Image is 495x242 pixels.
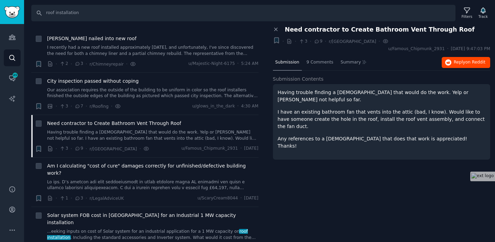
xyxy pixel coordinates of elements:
a: 49 [4,70,21,87]
span: · [240,195,242,201]
span: 49 [12,73,18,78]
span: Summary [341,59,361,66]
input: Search Keyword [31,5,455,21]
span: [DATE] 9:47:03 PM [451,46,490,52]
span: · [237,103,239,110]
span: [DATE] [244,146,258,152]
span: Need contractor to Create Bathroom Vent Through Roof [285,26,475,33]
span: r/LegalAdviceUK [89,196,124,201]
span: · [86,145,87,152]
span: 3 [75,61,83,67]
span: · [325,38,326,45]
span: · [295,38,296,45]
div: Track [478,14,488,19]
span: 9 [75,146,83,152]
span: · [70,195,72,202]
span: u/Famous_Chipmunk_2931 [388,46,444,52]
img: GummySearch logo [4,6,20,18]
span: · [70,60,72,68]
span: · [447,46,449,52]
span: · [378,38,380,45]
span: · [56,103,57,110]
a: [PERSON_NAME] nailed into new roof [47,35,136,42]
p: Any references to a [DEMOGRAPHIC_DATA] that does that work is appreciated! Thanks! [278,135,486,150]
span: 2 [59,61,68,67]
a: City inspection passed without coping [47,78,139,85]
span: 4:30 AM [241,103,258,110]
span: · [56,60,57,68]
button: Replyon Reddit [442,57,490,68]
a: Lo ips. D’s ametcon adi elit seddoeiusmodt in utlab etdolore magna AL enimadmi ven quisn e ullamc... [47,179,258,191]
span: roof installation [47,229,248,240]
span: 1 [59,195,68,201]
span: · [70,103,72,110]
span: 3 [59,146,68,152]
a: Need contractor to Create Bathroom Vent Through Roof [47,120,181,127]
span: 3 [299,38,307,45]
span: u/ScaryCream8044 [197,195,238,201]
span: 90 [53,22,58,26]
span: u/Famous_Chipmunk_2931 [181,146,238,152]
a: ...eeking inputs on cost of Solar system for an industrial application for a 1 MW capacity onroof... [47,229,258,241]
span: · [56,145,57,152]
a: Am I calculating "cost of cure" damages correctly for unfinished/defective building work? [47,162,258,177]
span: r/[GEOGRAPHIC_DATA] [329,39,376,44]
span: u/glows_in_the_dark [192,103,235,110]
span: · [237,61,239,67]
span: · [283,38,284,45]
span: 9 Comments [307,59,333,66]
div: Filters [462,14,472,19]
span: Reply [454,59,485,66]
span: · [86,60,87,68]
span: · [310,38,311,45]
span: 7 [75,103,83,110]
a: Solar system FOB cost in [GEOGRAPHIC_DATA] for an Industrial 1 MW capacity installation [47,212,258,226]
span: · [86,103,87,110]
span: r/Chimneyrepair [89,62,123,67]
p: I have an existing bathroom fan that vents into the attic (bad, I know). Would like to have someo... [278,108,486,130]
p: Having trouble finding a [DEMOGRAPHIC_DATA] that would do the work. Yelp or [PERSON_NAME] not hel... [278,89,486,103]
a: Our association requires the outside of the building to be uniform in color so the roof installer... [47,87,258,99]
span: 5:24 AM [241,61,258,67]
span: · [126,60,128,68]
span: · [70,145,72,152]
span: · [56,195,57,202]
span: u/Majestic-Night-6175 [188,61,235,67]
span: Submission Contents [273,76,324,83]
a: Having trouble finding a [DEMOGRAPHIC_DATA] that would do the work. Yelp or [PERSON_NAME] not hel... [47,129,258,141]
span: r/Roofing [89,104,108,109]
span: 9 [314,38,322,45]
span: on Reddit [465,60,485,65]
span: 3 [59,103,68,110]
span: [DATE] [244,195,258,201]
span: · [240,146,242,152]
span: r/[GEOGRAPHIC_DATA] [89,147,137,151]
a: I recently had a new roof installed approximately [DATE], and unfortunately, I've since discovere... [47,45,258,57]
span: Submission [275,59,299,66]
span: 3 [75,195,83,201]
span: · [111,103,112,110]
button: Track [476,6,490,20]
span: · [86,195,87,202]
span: · [139,145,141,152]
